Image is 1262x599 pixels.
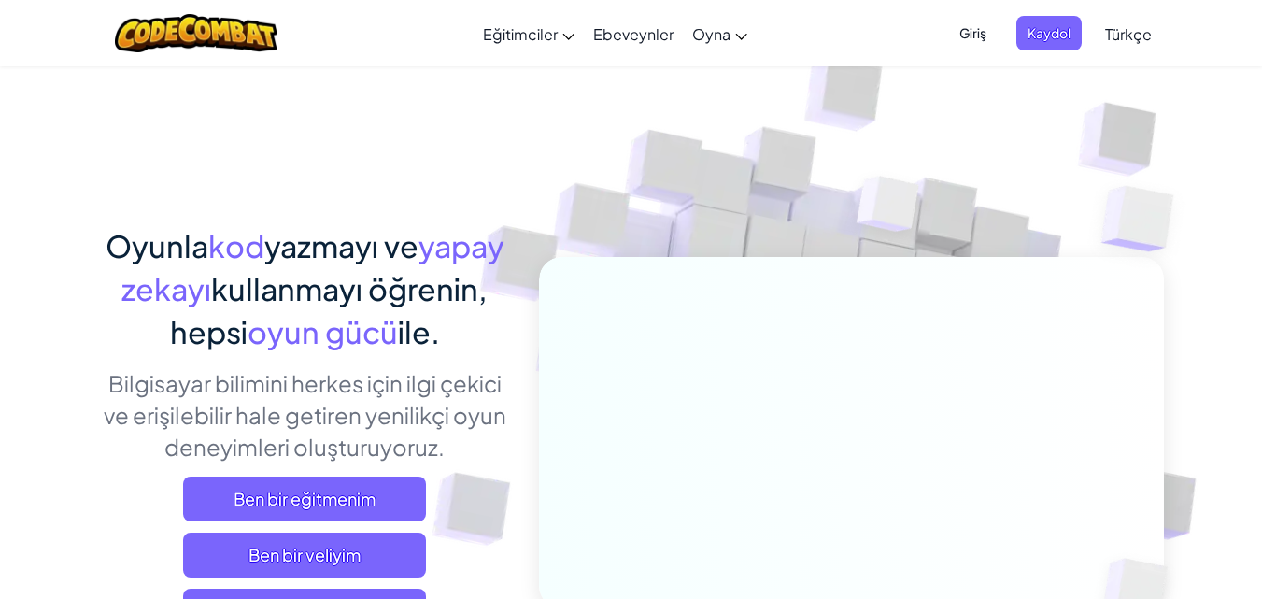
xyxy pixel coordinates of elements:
[264,227,418,264] span: yazmayı ve
[948,16,998,50] button: Giriş
[1016,16,1082,50] button: Kaydol
[474,8,584,59] a: Eğitimciler
[683,8,757,59] a: Oyna
[1064,140,1226,298] img: Overlap cubes
[170,270,489,350] span: kullanmayı öğrenin, hepsi
[692,24,730,44] span: Oyna
[821,139,956,278] img: Overlap cubes
[99,367,511,463] p: Bilgisayar bilimini herkes için ilgi çekici ve erişilebilir hale getiren yenilikçi oyun deneyimle...
[584,8,683,59] a: Ebeveynler
[183,477,426,521] a: Ben bir eğitmenim
[483,24,558,44] span: Eğitimciler
[115,14,278,52] img: CodeCombat logo
[248,313,398,350] span: oyun gücü
[106,227,208,264] span: Oyunla
[183,533,426,578] a: Ben bir veliyim
[208,227,264,264] span: kod
[398,313,440,350] span: ile.
[1105,24,1152,44] span: Türkçe
[1096,8,1161,59] a: Türkçe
